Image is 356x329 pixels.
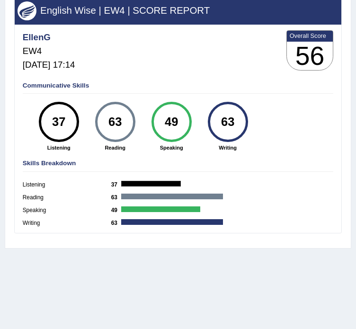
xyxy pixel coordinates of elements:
h3: 56 [287,42,333,71]
b: 49 [111,207,122,213]
b: 63 [111,220,122,226]
div: 63 [213,105,242,139]
h5: [DATE] 17:14 [23,60,75,70]
h3: English Wise | EW4 | SCORE REPORT [18,5,338,16]
b: 63 [111,194,122,201]
b: Overall Score [290,32,330,39]
h4: EllenG [23,33,75,43]
img: wings.png [18,1,36,20]
label: Speaking [23,206,111,215]
div: 63 [100,105,130,139]
strong: Listening [35,144,83,151]
strong: Speaking [147,144,196,151]
strong: Reading [91,144,139,151]
h4: Skills Breakdown [23,160,334,167]
h5: EW4 [23,46,75,56]
b: 37 [111,181,122,188]
div: 37 [44,105,73,139]
label: Reading [23,194,111,202]
label: Listening [23,181,111,189]
h4: Communicative Skills [23,82,334,89]
label: Writing [23,219,111,228]
div: 49 [157,105,186,139]
strong: Writing [204,144,252,151]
